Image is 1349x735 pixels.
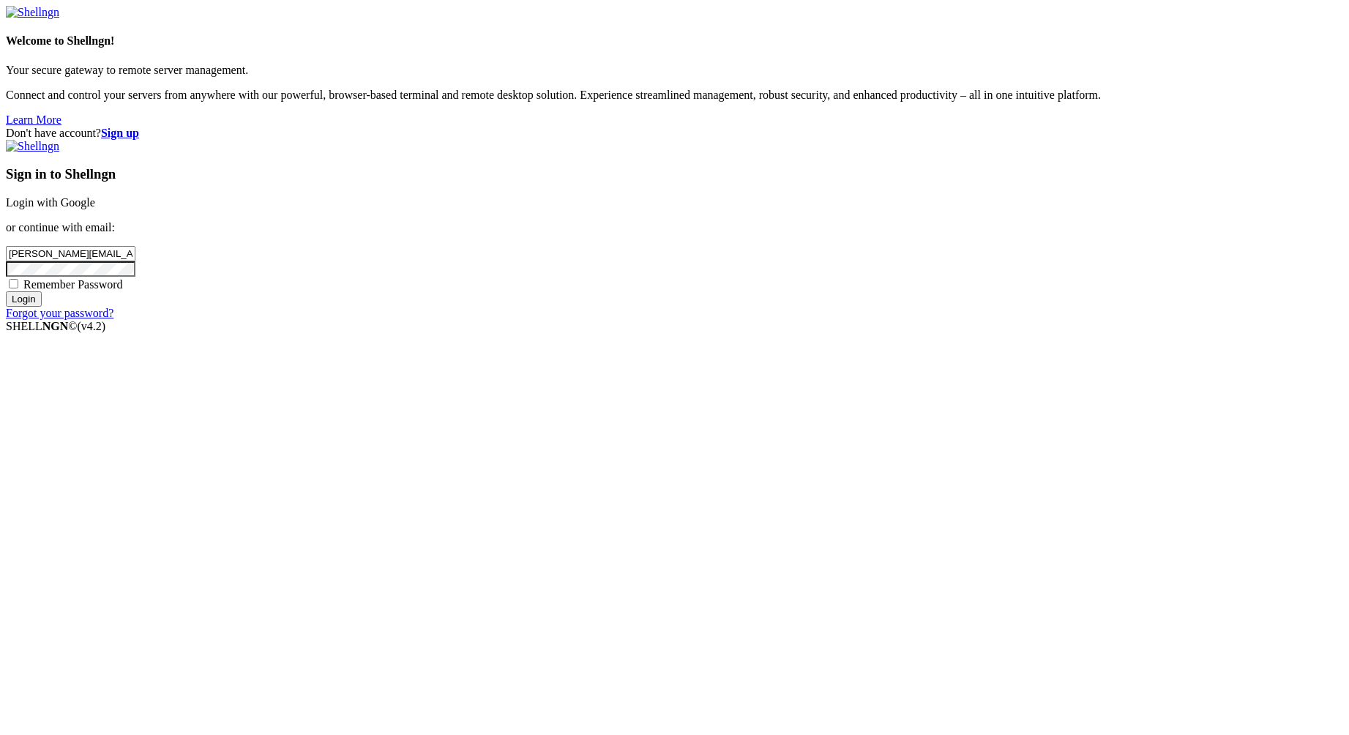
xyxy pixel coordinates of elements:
a: Forgot your password? [6,307,113,319]
input: Remember Password [9,279,18,288]
p: Connect and control your servers from anywhere with our powerful, browser-based terminal and remo... [6,89,1343,102]
span: 4.2.0 [78,320,106,332]
span: SHELL © [6,320,105,332]
a: Learn More [6,113,61,126]
img: Shellngn [6,140,59,153]
h3: Sign in to Shellngn [6,166,1343,182]
a: Login with Google [6,196,95,209]
img: Shellngn [6,6,59,19]
h4: Welcome to Shellngn! [6,34,1343,48]
input: Email address [6,246,135,261]
b: NGN [42,320,69,332]
p: or continue with email: [6,221,1343,234]
span: Remember Password [23,278,123,291]
div: Don't have account? [6,127,1343,140]
input: Login [6,291,42,307]
p: Your secure gateway to remote server management. [6,64,1343,77]
a: Sign up [101,127,139,139]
